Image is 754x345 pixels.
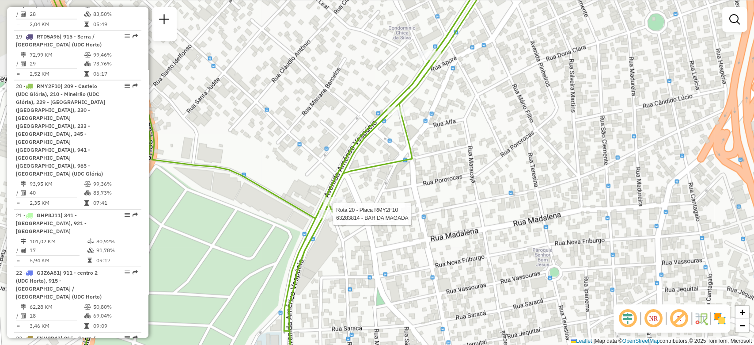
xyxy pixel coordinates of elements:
span: | 911 - centro 2 (UDC Horto), 915 - [GEOGRAPHIC_DATA] / [GEOGRAPHIC_DATA] (UDC Horto) [16,269,102,300]
td: 83,50% [93,10,137,19]
span: RMY2F10 [37,83,61,89]
td: 99,36% [93,180,137,188]
td: 05:49 [93,20,137,29]
em: Rota exportada [133,212,138,218]
i: % de utilização da cubagem [84,61,91,66]
em: Rota exportada [133,335,138,341]
i: Tempo total em rota [84,71,89,77]
td: 101,02 KM [29,237,87,246]
em: Opções [125,335,130,341]
td: 09:09 [93,322,137,330]
span: RTD5A96 [37,33,60,40]
em: Opções [125,270,130,275]
i: % de utilização da cubagem [87,248,94,253]
td: / [16,10,20,19]
em: Opções [125,83,130,88]
td: 93,95 KM [29,180,84,188]
span: FKM2D43 [37,335,61,341]
td: 2,52 KM [29,69,84,78]
td: / [16,246,20,255]
td: 40 [29,188,84,197]
td: / [16,59,20,68]
em: Opções [125,212,130,218]
td: 17 [29,246,87,255]
span: 20 - [16,83,105,177]
a: OpenStreetMap [622,338,660,344]
td: = [16,322,20,330]
i: Distância Total [21,181,26,187]
i: Total de Atividades [21,313,26,318]
td: = [16,69,20,78]
i: % de utilização do peso [84,52,91,57]
a: Leaflet [571,338,592,344]
td: 07:41 [93,199,137,207]
td: 2,04 KM [29,20,84,29]
span: Ocultar NR [643,308,664,329]
i: Tempo total em rota [84,323,89,329]
span: 19 - [16,33,102,48]
i: Total de Atividades [21,11,26,17]
td: 50,80% [93,303,137,311]
td: 5,94 KM [29,256,87,265]
i: Total de Atividades [21,190,26,195]
span: GHP8J11 [37,212,61,218]
td: 29 [29,59,84,68]
td: / [16,311,20,320]
span: 21 - [16,212,87,234]
td: 3,46 KM [29,322,84,330]
a: Exibir filtros [726,11,743,28]
i: % de utilização do peso [87,239,94,244]
i: Tempo total em rota [87,258,92,263]
td: 62,28 KM [29,303,84,311]
i: % de utilização da cubagem [84,313,91,318]
i: Distância Total [21,239,26,244]
span: | [593,338,595,344]
span: | 341 - [GEOGRAPHIC_DATA], 921 - [GEOGRAPHIC_DATA] [16,212,87,234]
span: − [739,320,745,331]
img: Fluxo de ruas [694,311,708,326]
a: Zoom out [735,319,749,332]
td: 91,78% [96,246,138,255]
td: 73,76% [93,59,137,68]
span: | 209 - Castelo (UDC Glória), 210 - Mineirão (UDC Glória), 229 - [GEOGRAPHIC_DATA] ([GEOGRAPHIC_D... [16,83,105,177]
td: 69,04% [93,311,137,320]
div: Map data © contributors,© 2025 TomTom, Microsoft [568,337,754,345]
td: 06:17 [93,69,137,78]
td: 83,73% [93,188,137,197]
td: = [16,20,20,29]
em: Rota exportada [133,270,138,275]
td: 18 [29,311,84,320]
td: / [16,188,20,197]
i: Distância Total [21,52,26,57]
span: Ocultar deslocamento [617,308,638,329]
td: = [16,199,20,207]
td: 72,99 KM [29,50,84,59]
img: Exibir/Ocultar setores [712,311,727,326]
i: Tempo total em rota [84,200,89,206]
i: Distância Total [21,304,26,310]
i: % de utilização do peso [84,181,91,187]
span: Exibir rótulo [668,308,690,329]
i: % de utilização do peso [84,304,91,310]
span: 22 - [16,269,102,300]
span: GJZ6A81 [37,269,60,276]
a: Zoom in [735,306,749,319]
td: = [16,256,20,265]
i: Tempo total em rota [84,22,89,27]
em: Rota exportada [133,34,138,39]
td: 99,46% [93,50,137,59]
td: 2,35 KM [29,199,84,207]
td: 80,92% [96,237,138,246]
em: Opções [125,34,130,39]
i: Total de Atividades [21,61,26,66]
i: % de utilização da cubagem [84,190,91,195]
i: Total de Atividades [21,248,26,253]
span: | 915 - Serra / [GEOGRAPHIC_DATA] (UDC Horto) [16,33,102,48]
em: Rota exportada [133,83,138,88]
td: 09:17 [96,256,138,265]
i: % de utilização da cubagem [84,11,91,17]
td: 28 [29,10,84,19]
span: + [739,307,745,318]
a: Nova sessão e pesquisa [155,11,173,31]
